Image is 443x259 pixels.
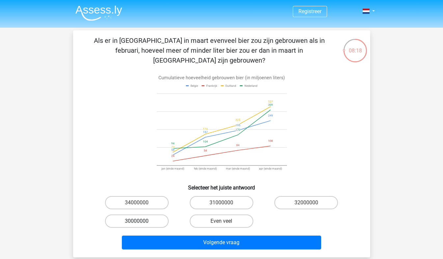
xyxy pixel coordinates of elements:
button: Volgende vraag [122,236,321,249]
div: 08:18 [343,38,368,55]
label: 34000000 [105,196,169,209]
label: 30000000 [105,215,169,228]
label: 31000000 [190,196,253,209]
label: 32000000 [274,196,338,209]
a: Registreer [298,8,321,14]
label: Even veel [190,215,253,228]
p: Als er in [GEOGRAPHIC_DATA] in maart evenveel bier zou zijn gebrouwen als in februari, hoeveel me... [84,36,335,65]
h6: Selecteer het juiste antwoord [84,179,360,191]
img: Assessly [75,5,122,21]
